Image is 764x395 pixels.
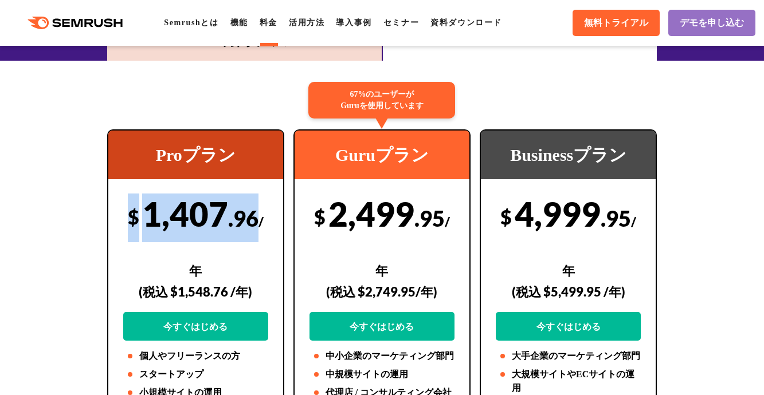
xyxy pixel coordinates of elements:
[309,312,455,341] a: 今すぐはじめる
[295,131,469,179] div: Guruプラン
[481,131,656,179] div: Businessプラン
[601,205,631,231] span: .95
[496,271,641,312] div: (税込 $5,499.95 /年)
[496,349,641,363] li: 大手企業のマーケティング部門
[680,17,744,29] span: デモを申し込む
[414,205,445,231] span: .95
[314,205,326,228] span: $
[496,368,641,395] li: 大規模サイトやECサイトの運用
[383,18,419,27] a: セミナー
[584,17,648,29] span: 無料トライアル
[336,18,371,27] a: 導入事例
[308,82,455,118] div: 67%のユーザーが Guruを使用しています
[230,18,248,27] a: 機能
[289,18,324,27] a: 活用方法
[123,271,268,312] div: (税込 $1,548.76 /年)
[260,18,277,27] a: 料金
[573,10,660,36] a: 無料トライアル
[164,18,218,27] a: Semrushとは
[123,349,268,363] li: 個人やフリーランスの方
[108,131,283,179] div: Proプラン
[123,368,268,381] li: スタートアップ
[309,349,455,363] li: 中小企業のマーケティング部門
[500,205,512,228] span: $
[496,312,641,341] a: 今すぐはじめる
[496,193,641,341] div: 4,999
[309,368,455,381] li: 中規模サイトの運用
[128,205,139,228] span: $
[309,271,455,312] div: (税込 $2,749.95/年)
[430,18,502,27] a: 資料ダウンロード
[123,193,268,341] div: 1,407
[123,312,268,341] a: 今すぐはじめる
[668,10,755,36] a: デモを申し込む
[228,205,258,231] span: .96
[309,193,455,341] div: 2,499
